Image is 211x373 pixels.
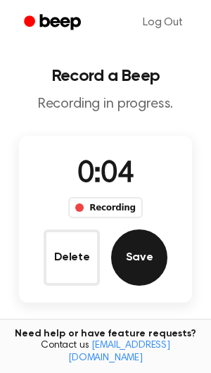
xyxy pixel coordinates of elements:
[44,229,100,286] button: Delete Audio Record
[68,197,142,218] div: Recording
[14,9,94,37] a: Beep
[68,341,170,363] a: [EMAIL_ADDRESS][DOMAIN_NAME]
[129,6,197,39] a: Log Out
[8,340,203,365] span: Contact us
[11,96,200,113] p: Recording in progress.
[77,160,134,189] span: 0:04
[11,68,200,84] h1: Record a Beep
[111,229,167,286] button: Save Audio Record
